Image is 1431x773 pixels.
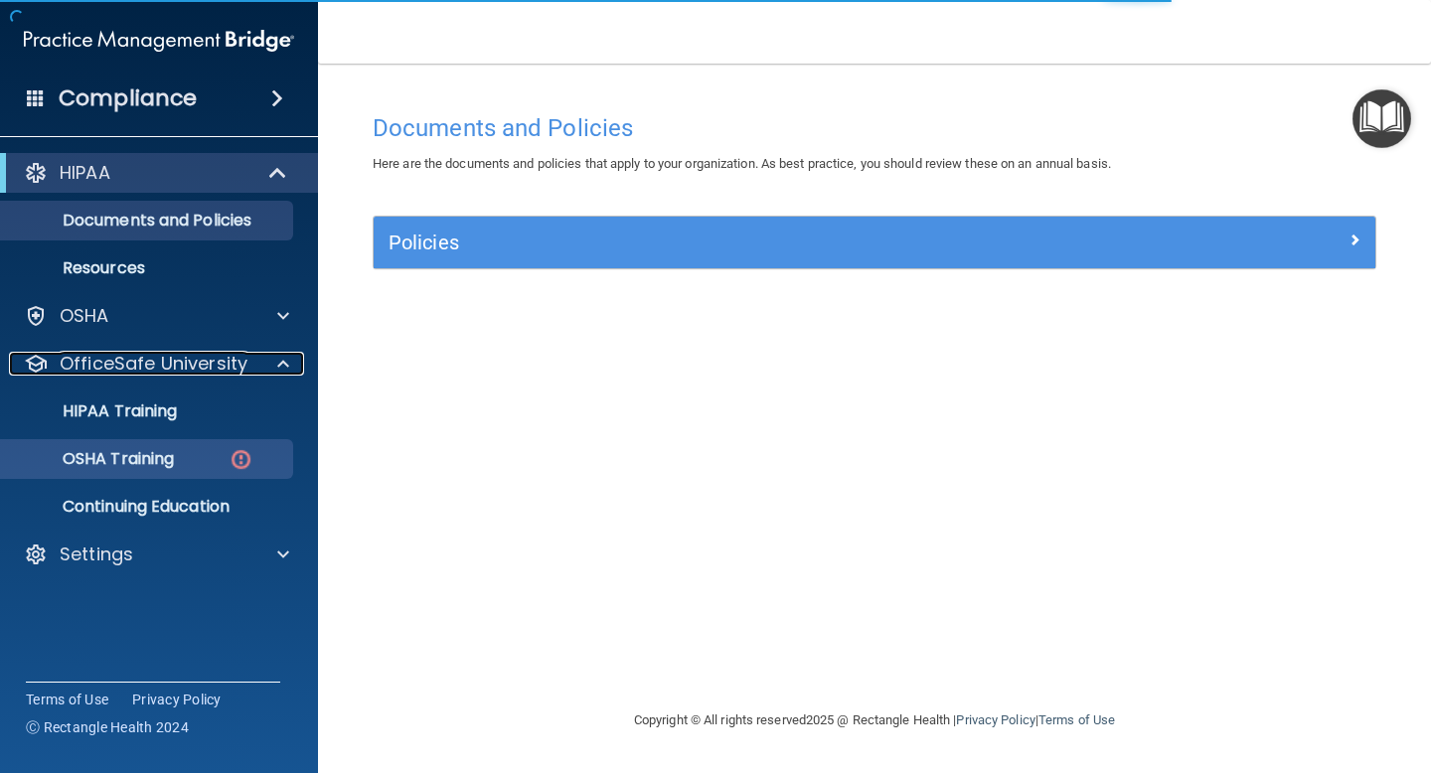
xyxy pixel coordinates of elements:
[1352,89,1411,148] button: Open Resource Center
[26,690,108,709] a: Terms of Use
[24,161,288,185] a: HIPAA
[24,542,289,566] a: Settings
[389,227,1360,258] a: Policies
[13,449,174,469] p: OSHA Training
[13,401,177,421] p: HIPAA Training
[229,447,253,472] img: danger-circle.6113f641.png
[13,258,284,278] p: Resources
[60,542,133,566] p: Settings
[24,352,289,376] a: OfficeSafe University
[373,156,1111,171] span: Here are the documents and policies that apply to your organization. As best practice, you should...
[60,304,109,328] p: OSHA
[1038,712,1115,727] a: Terms of Use
[373,115,1376,141] h4: Documents and Policies
[1087,632,1407,711] iframe: Drift Widget Chat Controller
[60,161,110,185] p: HIPAA
[24,21,294,61] img: PMB logo
[24,304,289,328] a: OSHA
[956,712,1034,727] a: Privacy Policy
[60,352,247,376] p: OfficeSafe University
[59,84,197,112] h4: Compliance
[132,690,222,709] a: Privacy Policy
[389,232,1110,253] h5: Policies
[512,689,1237,752] div: Copyright © All rights reserved 2025 @ Rectangle Health | |
[26,717,189,737] span: Ⓒ Rectangle Health 2024
[13,497,284,517] p: Continuing Education
[13,211,284,231] p: Documents and Policies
